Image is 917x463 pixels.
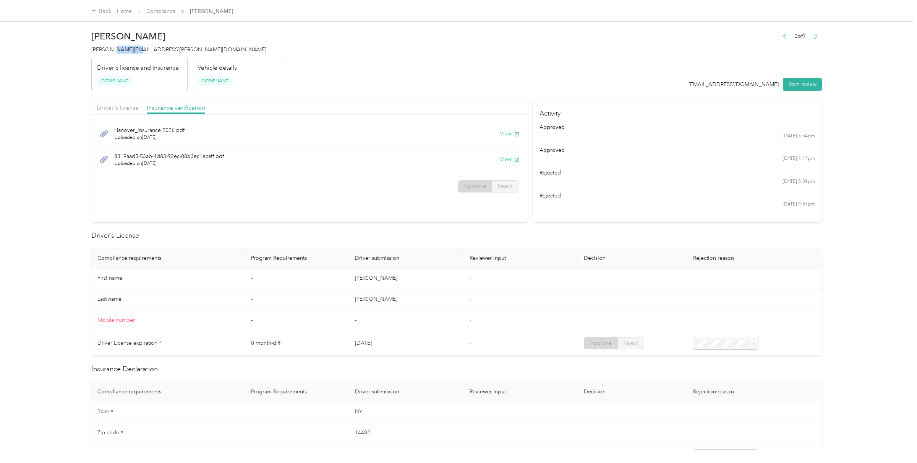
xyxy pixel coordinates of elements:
span: Uploaded on [DATE] [114,134,185,141]
time: [DATE] 5:54pm [783,133,815,140]
iframe: Everlance-gr Chat Button Frame [874,420,917,463]
th: Driver submission [349,382,463,401]
span: Compliant [97,77,132,85]
span: Reject [624,340,638,346]
td: - [245,268,349,289]
span: Mobile number [97,317,135,323]
td: Last name [91,289,245,310]
td: State * [91,401,245,422]
td: [DATE] [349,331,463,356]
span: Reject [498,183,512,189]
div: approved [540,146,815,154]
td: [PERSON_NAME] [349,289,463,310]
span: - [470,275,471,281]
td: [PERSON_NAME] [349,268,463,289]
time: [DATE] 5:09pm [783,178,815,185]
td: NY [349,401,463,422]
div: [EMAIL_ADDRESS][DOMAIN_NAME] [689,80,779,88]
div: Back [92,7,112,16]
h4: Activity [533,99,822,123]
time: [DATE] 9:51pm [783,201,815,208]
a: Home [117,8,132,15]
span: First name [97,275,122,281]
th: Program Requirements [245,382,349,401]
th: Reviewer input [463,382,578,401]
span: - [470,408,471,415]
span: 8319aad5-53ab-4d83-92ec-08d3ec1ecaff.pdf [114,152,224,160]
td: Zip code * [91,422,245,443]
div: rejected [540,192,815,200]
time: [DATE] 7:17pm [783,155,815,162]
button: Start review [783,78,822,91]
p: Vehicle details [198,64,237,73]
h2: Insurance Declaration [91,364,822,374]
th: Compliance requirements [91,249,245,268]
td: - [245,289,349,310]
span: - [470,429,471,436]
h2: [PERSON_NAME] [91,31,288,42]
td: First name [91,268,245,289]
span: State * [97,408,113,415]
span: Compliant [198,77,233,85]
span: Hanover_Insurance 2026.pdf [114,126,185,134]
span: - [470,340,471,346]
a: Compliance [146,8,175,15]
td: 14482 [349,422,463,443]
th: Reviewer input [463,249,578,268]
span: Insurance verification [147,104,205,111]
th: Rejection reason [687,249,825,268]
span: 2 of 7 [795,32,806,40]
span: Driver License expiration * [97,340,161,346]
span: [PERSON_NAME][EMAIL_ADDRESS][PERSON_NAME][DOMAIN_NAME] [91,46,266,53]
p: Driver's license and Insurance [97,64,179,73]
td: - [245,310,349,331]
td: - [245,401,349,422]
th: Decision [578,382,687,401]
span: Approve [590,340,612,346]
span: Zip code * [97,429,123,436]
div: approved [540,123,815,131]
h2: Driver’s License [91,230,822,241]
th: Compliance requirements [91,382,245,401]
span: Approve [464,183,486,189]
button: View [500,155,520,163]
span: [PERSON_NAME] [190,7,233,15]
span: Uploaded on [DATE] [114,160,224,167]
span: Last name [97,296,122,302]
th: Decision [578,249,687,268]
span: Driver's license [97,104,139,111]
div: rejected [540,169,815,177]
td: 0 month-diff [245,331,349,356]
th: Program Requirements [245,249,349,268]
td: - [349,310,463,331]
th: Driver submission [349,249,463,268]
span: - [470,296,471,302]
th: Rejection reason [687,382,825,401]
button: View [500,130,520,138]
span: - [470,317,471,323]
td: Mobile number [91,310,245,331]
td: - [245,422,349,443]
td: Driver License expiration * [91,331,245,356]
